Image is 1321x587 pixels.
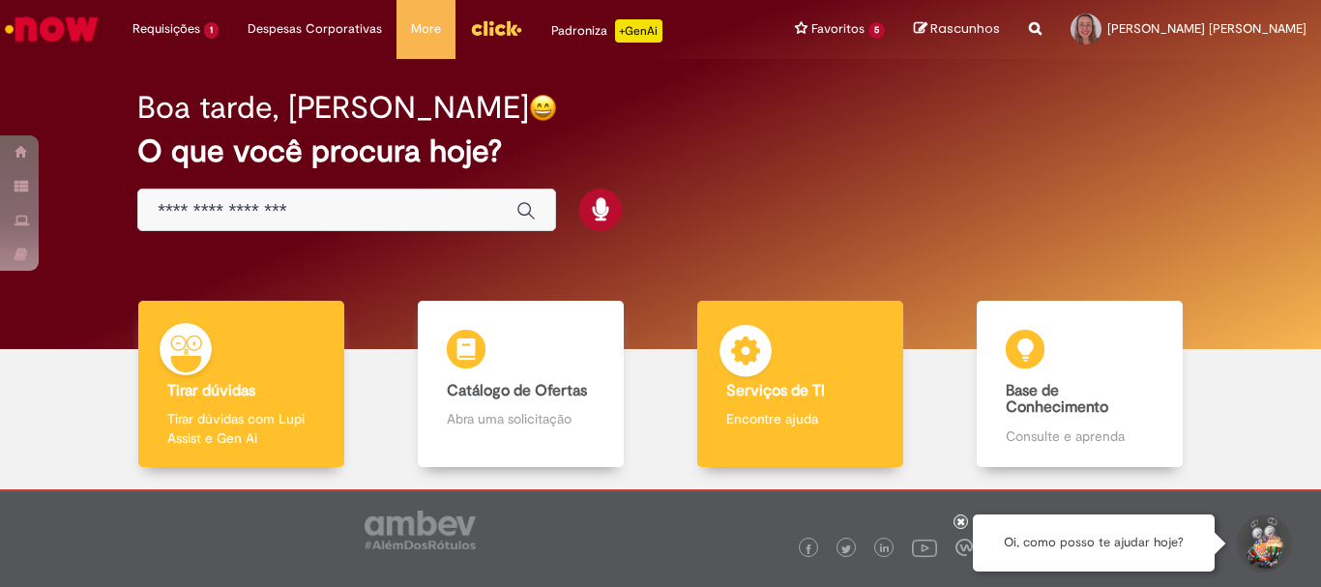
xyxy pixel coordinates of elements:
[132,19,200,39] span: Requisições
[660,301,940,468] a: Serviços de TI Encontre ajuda
[365,511,476,549] img: logo_footer_ambev_rotulo_gray.png
[811,19,865,39] span: Favoritos
[137,134,1184,168] h2: O que você procura hoje?
[726,409,873,428] p: Encontre ajuda
[912,535,937,560] img: logo_footer_youtube.png
[804,544,813,554] img: logo_footer_facebook.png
[470,14,522,43] img: click_logo_yellow_360x200.png
[1006,426,1153,446] p: Consulte e aprenda
[615,19,662,43] p: +GenAi
[973,514,1215,572] div: Oi, como posso te ajudar hoje?
[930,19,1000,38] span: Rascunhos
[411,19,441,39] span: More
[204,22,219,39] span: 1
[167,381,255,400] b: Tirar dúvidas
[868,22,885,39] span: 5
[1107,20,1306,37] span: [PERSON_NAME] [PERSON_NAME]
[726,381,825,400] b: Serviços de TI
[551,19,662,43] div: Padroniza
[167,409,314,448] p: Tirar dúvidas com Lupi Assist e Gen Ai
[914,20,1000,39] a: Rascunhos
[381,301,660,468] a: Catálogo de Ofertas Abra uma solicitação
[1006,381,1108,418] b: Base de Conhecimento
[248,19,382,39] span: Despesas Corporativas
[940,301,1219,468] a: Base de Conhecimento Consulte e aprenda
[137,91,529,125] h2: Boa tarde, [PERSON_NAME]
[102,301,381,468] a: Tirar dúvidas Tirar dúvidas com Lupi Assist e Gen Ai
[955,539,973,556] img: logo_footer_workplace.png
[447,381,587,400] b: Catálogo de Ofertas
[1234,514,1292,572] button: Iniciar Conversa de Suporte
[841,544,851,554] img: logo_footer_twitter.png
[447,409,594,428] p: Abra uma solicitação
[880,543,890,555] img: logo_footer_linkedin.png
[2,10,102,48] img: ServiceNow
[529,94,557,122] img: happy-face.png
